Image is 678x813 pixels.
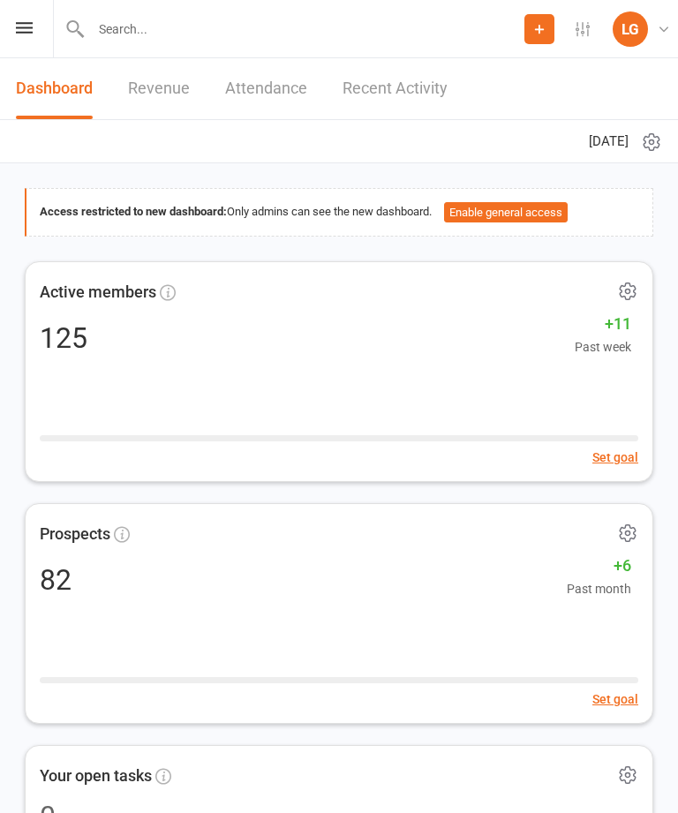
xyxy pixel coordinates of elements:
[40,205,227,218] strong: Access restricted to new dashboard:
[592,689,638,709] button: Set goal
[575,337,631,357] span: Past week
[567,579,631,598] span: Past month
[40,522,110,547] span: Prospects
[343,58,448,119] a: Recent Activity
[128,58,190,119] a: Revenue
[592,448,638,467] button: Set goal
[575,312,631,337] span: +11
[40,202,639,223] div: Only admins can see the new dashboard.
[225,58,307,119] a: Attendance
[40,764,152,789] span: Your open tasks
[86,17,524,41] input: Search...
[613,11,648,47] div: LG
[16,58,93,119] a: Dashboard
[589,131,629,152] span: [DATE]
[40,566,72,594] div: 82
[444,202,568,223] button: Enable general access
[567,553,631,579] span: +6
[40,324,87,352] div: 125
[40,280,156,305] span: Active members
